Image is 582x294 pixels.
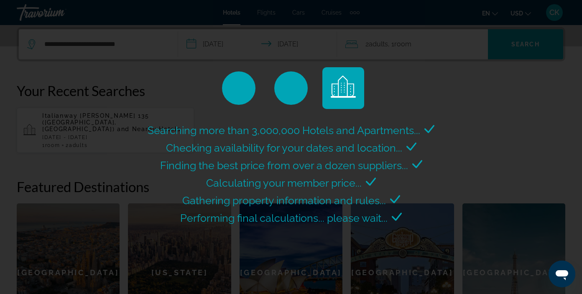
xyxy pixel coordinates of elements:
[180,212,388,224] span: Performing final calculations... please wait...
[160,159,408,172] span: Finding the best price from over a dozen suppliers...
[166,142,402,154] span: Checking availability for your dates and location...
[148,124,420,137] span: Searching more than 3,000,000 Hotels and Apartments...
[549,261,575,287] iframe: Button to launch messaging window
[182,194,386,207] span: Gathering property information and rules...
[206,177,362,189] span: Calculating your member price...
